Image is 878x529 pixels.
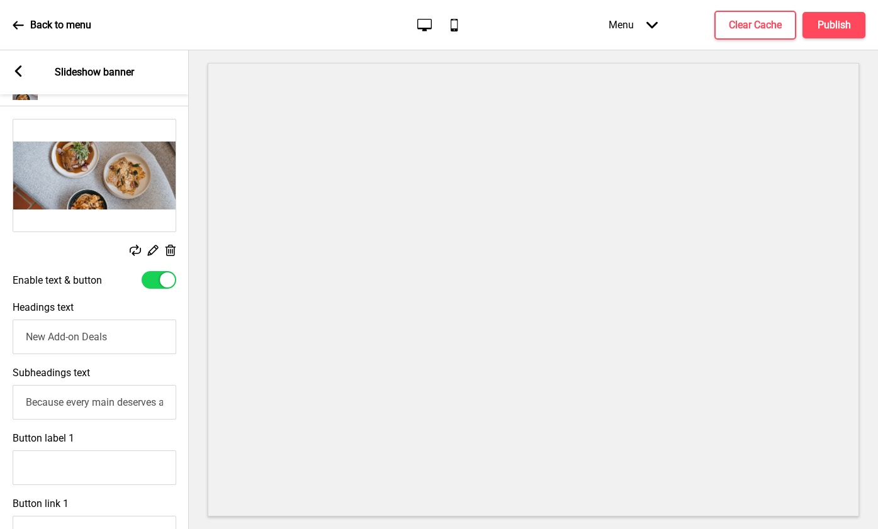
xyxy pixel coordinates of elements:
[55,65,134,79] p: Slideshow banner
[13,274,102,286] label: Enable text & button
[596,6,670,43] div: Menu
[729,18,782,32] h4: Clear Cache
[13,498,69,510] label: Button link 1
[13,432,74,444] label: Button label 1
[13,8,91,42] a: Back to menu
[30,18,91,32] p: Back to menu
[13,367,90,379] label: Subheadings text
[13,301,74,313] label: Headings text
[714,11,796,40] button: Clear Cache
[802,12,865,38] button: Publish
[818,18,851,32] h4: Publish
[13,120,176,231] img: Image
